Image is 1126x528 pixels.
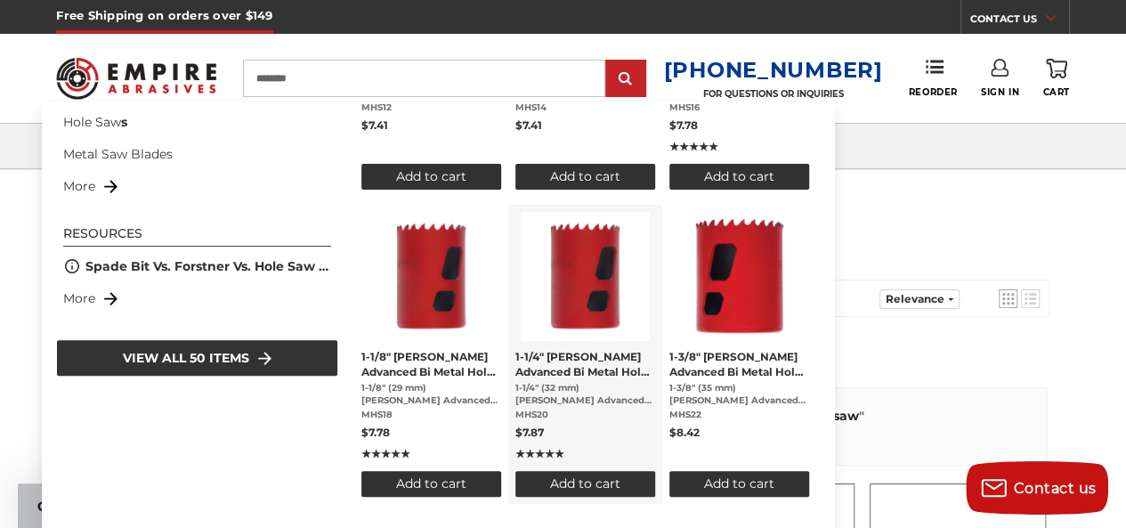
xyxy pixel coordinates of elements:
[879,289,960,309] a: Sort options
[367,212,496,341] img: 1-1/8" Morse Advanced Bi Metal Hole Saw
[354,205,508,504] li: 1-1/8" Morse Advanced Bi Metal Hole Saw
[515,212,655,497] a: 1-1/4" Morse Advanced Bi Metal Hole Saw
[669,212,809,497] a: 1-3/8" Morse Advanced Bi Metal Hole Saw
[515,409,655,421] span: MHS20
[361,118,388,132] span: $7.41
[515,102,655,114] span: MHS14
[1043,86,1070,98] span: Cart
[966,461,1108,515] button: Contact us
[56,250,338,282] li: Spade Bit Vs. Forstner Vs. Hole Saw Vs. Carbide Burrs
[63,145,173,164] a: Metal Saw Blades
[886,292,944,305] span: Relevance
[56,138,338,170] li: Metal Saw Blades
[669,139,718,155] span: ★★★★★
[85,257,331,276] a: Spade Bit Vs. Forstner Vs. Hole Saw Vs. Carbide Burrs
[121,114,127,130] b: s
[1014,480,1097,497] span: Contact us
[675,212,804,341] img: 1-3/8" Morse Advanced Bi Metal Hole Saw
[56,106,338,138] li: Hole Saws
[909,86,958,98] span: Reorder
[361,212,501,497] a: 1-1/8" Morse Advanced Bi Metal Hole Saw
[1043,59,1070,98] a: Cart
[669,102,809,114] span: MHS16
[663,88,882,100] p: FOR QUESTIONS OR INQUIRIES
[508,205,662,504] li: 1-1/4" Morse Advanced Bi Metal Hole Saw
[515,471,655,497] button: Add to cart
[361,102,501,114] span: MHS12
[970,9,1069,34] a: CONTACT US
[56,47,215,110] img: Empire Abrasives
[669,164,809,190] button: Add to cart
[361,349,501,379] span: 1-1/8" [PERSON_NAME] Advanced Bi Metal Hole Saw
[56,282,338,314] li: More
[37,498,163,515] span: Get Free Shipping
[515,382,655,407] span: 1-1/4" (32 mm) [PERSON_NAME] Advanced Bi Metal Hole Saw The [PERSON_NAME] Company presents the al...
[662,205,816,504] li: 1-3/8" Morse Advanced Bi Metal Hole Saw
[18,483,182,528] div: Get Free ShippingClose teaser
[63,227,331,247] li: Resources
[669,118,698,132] span: $7.78
[515,426,544,439] span: $7.87
[669,382,809,407] span: 1-3/8" (35 mm) [PERSON_NAME] Advanced Bi Metal Hole Saw The [PERSON_NAME] Company presents the al...
[361,382,501,407] span: 1-1/8" (29 mm) [PERSON_NAME] Advanced Bi Metal Hole Saw The [PERSON_NAME] Company presents the al...
[361,409,501,421] span: MHS18
[1021,289,1040,308] a: View list mode
[669,349,809,379] span: 1-3/8" [PERSON_NAME] Advanced Bi Metal Hole Saw
[981,86,1019,98] span: Sign In
[515,118,542,132] span: $7.41
[669,409,809,421] span: MHS22
[909,59,958,97] a: Reorder
[669,426,700,439] span: $8.42
[515,349,655,379] span: 1-1/4" [PERSON_NAME] Advanced Bi Metal Hole Saw
[669,471,809,497] button: Add to cart
[361,471,501,497] button: Add to cart
[999,289,1017,308] a: View grid mode
[63,113,127,132] a: Hole Saws
[361,446,410,462] span: ★★★★★
[361,164,501,190] button: Add to cart
[515,446,564,462] span: ★★★★★
[56,339,338,377] li: View all 50 items
[663,57,882,83] a: [PHONE_NUMBER]
[361,426,390,439] span: $7.78
[123,348,249,368] span: View all 50 items
[56,170,338,202] li: More
[521,212,650,341] img: 1-1/4" Morse Advanced Bi Metal Hole Saw
[515,164,655,190] button: Add to cart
